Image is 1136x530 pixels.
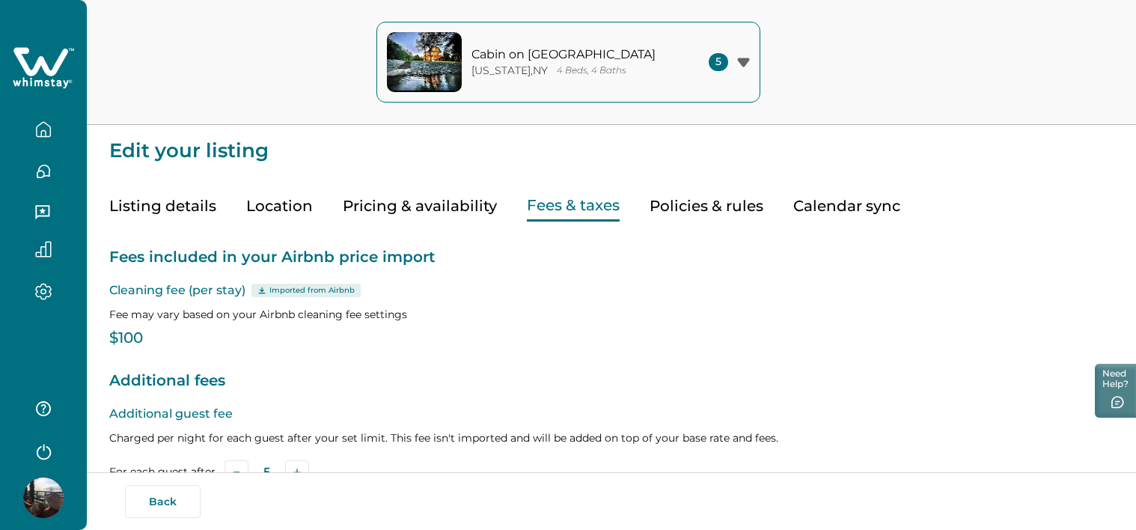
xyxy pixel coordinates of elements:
[471,47,674,62] p: Cabin on [GEOGRAPHIC_DATA]
[109,246,1114,269] p: Fees included in your Airbnb price import
[709,53,728,71] span: 5
[109,307,1114,322] p: Fee may vary based on your Airbnb cleaning fee settings
[109,191,216,222] button: Listing details
[109,281,1114,299] p: Cleaning fee (per stay)
[109,369,1114,393] p: Additional fees
[263,465,270,480] p: 5
[557,65,626,76] p: 4 Beds, 4 Baths
[285,460,309,484] button: Add
[109,430,1114,445] p: Charged per night for each guest after your set limit. This fee isn't imported and will be added ...
[109,405,1114,423] p: Additional guest fee
[109,331,1114,346] p: $100
[109,125,1114,161] p: Edit your listing
[125,485,201,518] button: Back
[109,464,216,480] label: For each guest after
[471,64,548,77] p: [US_STATE] , NY
[376,22,760,103] button: property-coverCabin on [GEOGRAPHIC_DATA][US_STATE],NY4 Beds, 4 Baths5
[387,32,462,92] img: property-cover
[225,460,248,484] button: Subtract
[246,191,313,222] button: Location
[23,478,64,518] img: Whimstay Host
[793,191,900,222] button: Calendar sync
[343,191,497,222] button: Pricing & availability
[527,191,620,222] button: Fees & taxes
[269,284,355,296] p: Imported from Airbnb
[650,191,763,222] button: Policies & rules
